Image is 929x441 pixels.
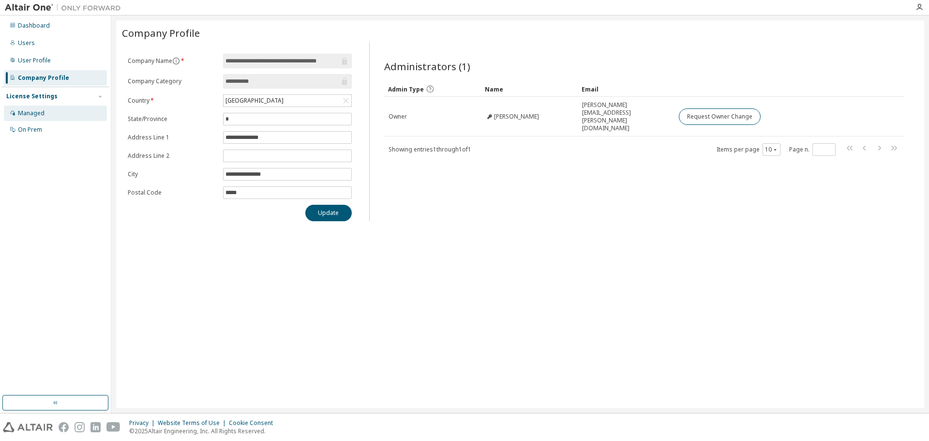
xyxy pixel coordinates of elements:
[224,95,351,106] div: [GEOGRAPHIC_DATA]
[582,101,670,132] span: [PERSON_NAME][EMAIL_ADDRESS][PERSON_NAME][DOMAIN_NAME]
[18,126,42,134] div: On Prem
[128,170,217,178] label: City
[5,3,126,13] img: Altair One
[122,26,200,40] span: Company Profile
[765,146,778,153] button: 10
[717,143,780,156] span: Items per page
[128,115,217,123] label: State/Province
[18,39,35,47] div: Users
[172,57,180,65] button: information
[128,57,217,65] label: Company Name
[128,152,217,160] label: Address Line 2
[789,143,836,156] span: Page n.
[129,419,158,427] div: Privacy
[388,85,424,93] span: Admin Type
[128,77,217,85] label: Company Category
[106,422,120,432] img: youtube.svg
[18,74,69,82] div: Company Profile
[494,113,539,121] span: [PERSON_NAME]
[485,81,574,97] div: Name
[128,97,217,105] label: Country
[18,109,45,117] div: Managed
[229,419,279,427] div: Cookie Consent
[389,113,407,121] span: Owner
[90,422,101,432] img: linkedin.svg
[18,22,50,30] div: Dashboard
[384,60,470,73] span: Administrators (1)
[59,422,69,432] img: facebook.svg
[679,108,761,125] button: Request Owner Change
[3,422,53,432] img: altair_logo.svg
[6,92,58,100] div: License Settings
[18,57,51,64] div: User Profile
[158,419,229,427] div: Website Terms of Use
[128,134,217,141] label: Address Line 1
[582,81,671,97] div: Email
[224,95,285,106] div: [GEOGRAPHIC_DATA]
[305,205,352,221] button: Update
[129,427,279,435] p: © 2025 Altair Engineering, Inc. All Rights Reserved.
[389,145,471,153] span: Showing entries 1 through 1 of 1
[75,422,85,432] img: instagram.svg
[128,189,217,197] label: Postal Code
